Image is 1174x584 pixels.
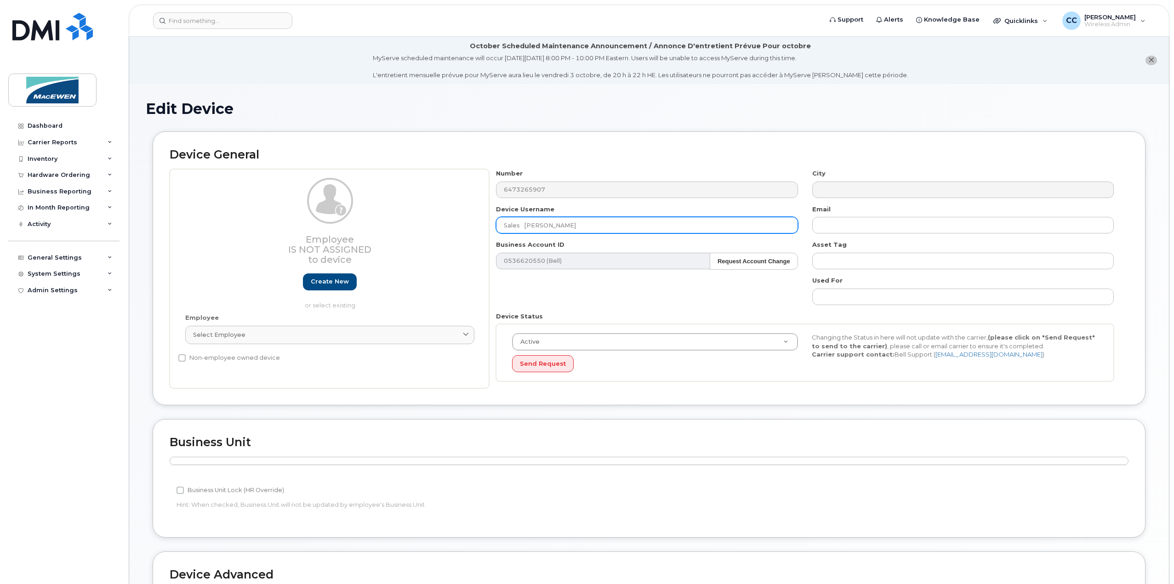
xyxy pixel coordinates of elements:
span: Active [515,338,540,346]
button: close notification [1146,56,1157,65]
label: Asset Tag [812,240,847,249]
button: Request Account Change [710,253,798,270]
label: Non-employee owned device [178,352,280,363]
label: Used For [812,276,843,285]
p: Hint: When checked, Business Unit will not be updated by employee's Business Unit [177,500,802,509]
a: [EMAIL_ADDRESS][DOMAIN_NAME] [935,351,1043,358]
a: Select employee [185,326,474,344]
input: Non-employee owned device [178,354,186,362]
button: Send Request [512,355,574,372]
span: to device [308,254,352,265]
span: Is not assigned [288,244,371,255]
label: Business Unit Lock (HR Override) [177,485,284,496]
label: Business Account ID [496,240,564,249]
p: or select existing [185,301,474,310]
label: Device Status [496,312,543,321]
label: City [812,169,826,178]
strong: Carrier support contact: [812,351,895,358]
span: Select employee [193,330,245,339]
label: Employee [185,313,219,322]
div: October Scheduled Maintenance Announcement / Annonce D'entretient Prévue Pour octobre [470,41,811,51]
strong: Request Account Change [718,258,790,265]
h2: Device General [170,148,1128,161]
h1: Edit Device [146,101,1152,117]
label: Email [812,205,831,214]
label: Device Username [496,205,554,214]
input: Business Unit Lock (HR Override) [177,487,184,494]
label: Number [496,169,523,178]
div: MyServe scheduled maintenance will occur [DATE][DATE] 8:00 PM - 10:00 PM Eastern. Users will be u... [373,54,908,79]
div: Changing the Status in here will not update with the carrier, , please call or email carrier to e... [805,333,1105,359]
h2: Business Unit [170,436,1128,449]
a: Create new [303,273,357,290]
strong: (please click on "Send Request" to send to the carrier) [812,334,1095,350]
a: Active [513,334,798,350]
h2: Device Advanced [170,568,1128,581]
h3: Employee [185,234,474,265]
